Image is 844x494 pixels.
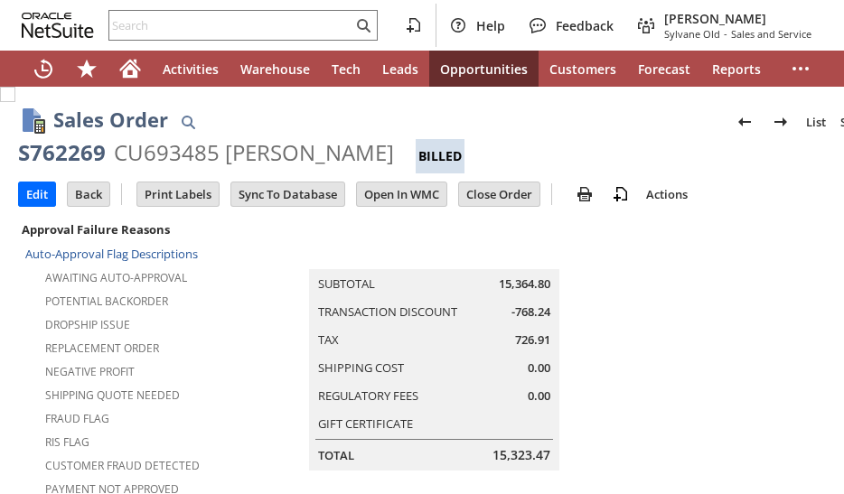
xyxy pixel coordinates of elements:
div: More menus [779,51,822,87]
a: Home [108,51,152,87]
a: Gift Certificate [318,415,413,432]
a: Awaiting Auto-Approval [45,270,187,285]
a: Opportunities [429,51,539,87]
a: Shipping Cost [318,359,404,376]
a: Actions [639,186,695,202]
a: Tech [321,51,371,87]
div: Shortcuts [65,51,108,87]
svg: Recent Records [33,58,54,79]
a: RIS flag [45,434,89,450]
a: Customers [539,51,627,87]
a: Activities [152,51,230,87]
svg: Shortcuts [76,58,98,79]
span: 726.91 [515,331,550,349]
input: Sync To Database [231,182,344,206]
a: Forecast [627,51,701,87]
span: 15,323.47 [492,446,550,464]
input: Close Order [459,182,539,206]
img: Previous [734,111,755,133]
span: Sales and Service [731,27,811,41]
img: Quick Find [177,111,199,133]
a: Auto-Approval Flag Descriptions [25,246,198,262]
a: Recent Records [22,51,65,87]
input: Edit [19,182,55,206]
img: Next [770,111,792,133]
span: -768.24 [511,303,550,321]
input: Open In WMC [357,182,446,206]
span: Warehouse [240,61,310,78]
a: Reports [701,51,772,87]
a: Subtotal [318,275,375,292]
a: Dropship Issue [45,317,130,332]
a: Tax [318,331,339,348]
a: Leads [371,51,429,87]
span: 15,364.80 [499,275,550,293]
span: Feedback [556,17,614,34]
a: Transaction Discount [318,303,457,320]
span: Sylvane Old [664,27,720,41]
div: Billed [416,139,464,173]
input: Print Labels [137,182,219,206]
div: Approval Failure Reasons [18,218,300,241]
input: Back [68,182,109,206]
div: S762269 [18,138,106,167]
span: Activities [163,61,219,78]
a: Replacement Order [45,340,159,356]
h1: Sales Order [53,105,168,135]
a: Customer Fraud Detected [45,458,200,473]
span: Reports [712,61,761,78]
caption: Summary [309,240,559,269]
a: List [799,107,833,136]
a: Fraud Flag [45,411,109,426]
span: Customers [549,61,616,78]
a: Shipping Quote Needed [45,387,180,403]
a: Regulatory Fees [318,387,418,404]
span: Help [476,17,505,34]
img: print.svg [574,183,595,205]
span: Forecast [638,61,690,78]
span: 0.00 [528,359,550,377]
div: CU693485 [PERSON_NAME] [114,138,394,167]
svg: logo [22,13,94,38]
span: Tech [332,61,361,78]
svg: Home [119,58,141,79]
a: Total [318,447,354,463]
span: [PERSON_NAME] [664,10,811,27]
svg: Search [352,14,374,36]
a: Warehouse [230,51,321,87]
input: Search [109,14,352,36]
span: 0.00 [528,387,550,405]
a: Potential Backorder [45,294,168,309]
a: Negative Profit [45,364,135,379]
span: Leads [382,61,418,78]
img: add-record.svg [610,183,632,205]
span: - [724,27,727,41]
span: Opportunities [440,61,528,78]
